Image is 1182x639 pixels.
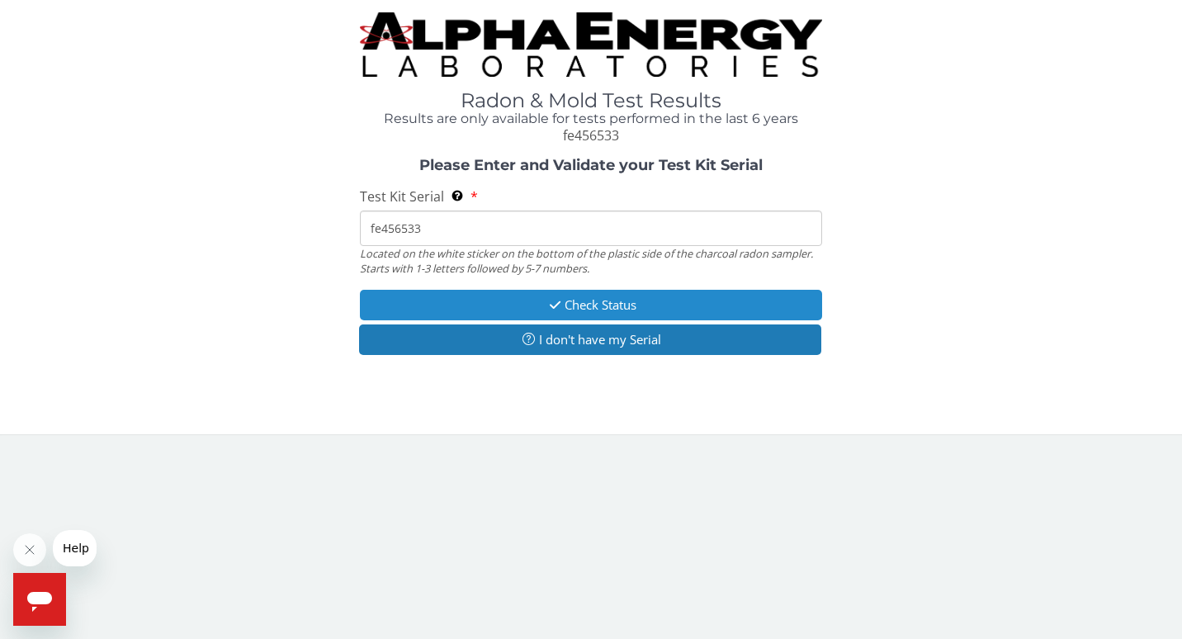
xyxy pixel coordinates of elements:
iframe: Message from company [53,530,97,566]
img: TightCrop.jpg [360,12,823,77]
div: Located on the white sticker on the bottom of the plastic side of the charcoal radon sampler. Sta... [360,246,823,277]
strong: Please Enter and Validate your Test Kit Serial [419,156,763,174]
iframe: Close message [13,533,46,566]
span: fe456533 [563,126,619,144]
h1: Radon & Mold Test Results [360,90,823,111]
button: I don't have my Serial [359,324,822,355]
iframe: Button to launch messaging window [13,573,66,626]
span: Test Kit Serial [360,187,444,206]
h4: Results are only available for tests performed in the last 6 years [360,111,823,126]
button: Check Status [360,290,823,320]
